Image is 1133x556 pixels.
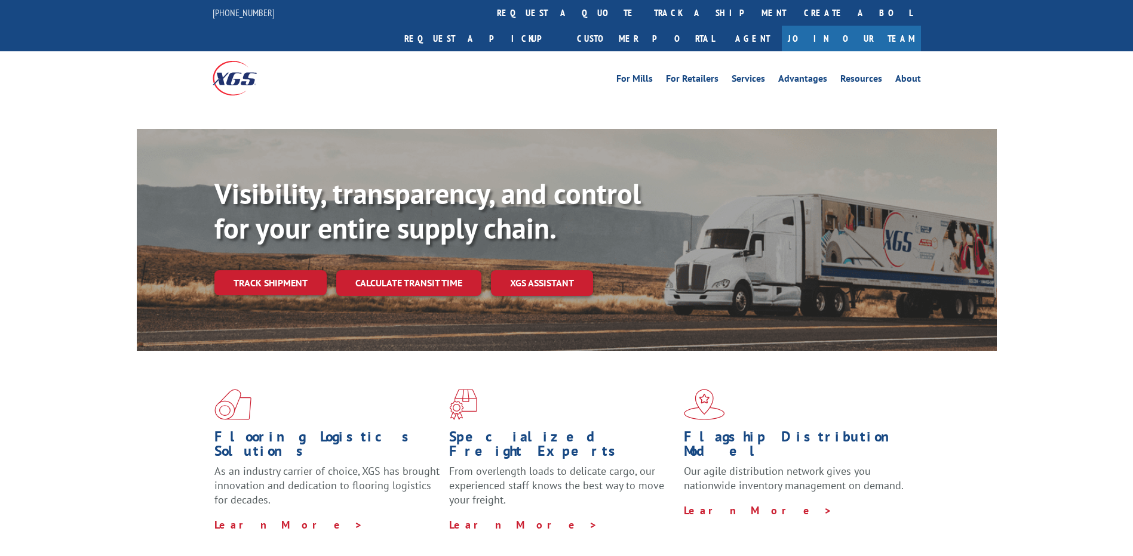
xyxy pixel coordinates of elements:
[684,389,725,420] img: xgs-icon-flagship-distribution-model-red
[723,26,782,51] a: Agent
[336,270,481,296] a: Calculate transit time
[449,389,477,420] img: xgs-icon-focused-on-flooring-red
[684,430,910,464] h1: Flagship Distribution Model
[840,74,882,87] a: Resources
[895,74,921,87] a: About
[449,430,675,464] h1: Specialized Freight Experts
[732,74,765,87] a: Services
[616,74,653,87] a: For Mills
[782,26,921,51] a: Join Our Team
[778,74,827,87] a: Advantages
[214,430,440,464] h1: Flooring Logistics Solutions
[568,26,723,51] a: Customer Portal
[491,270,593,296] a: XGS ASSISTANT
[449,464,675,517] p: From overlength loads to delicate cargo, our experienced staff knows the best way to move your fr...
[214,175,641,246] b: Visibility, transparency, and control for your entire supply chain.
[666,74,719,87] a: For Retailers
[684,464,904,492] span: Our agile distribution network gives you nationwide inventory management on demand.
[214,518,363,532] a: Learn More >
[214,389,251,420] img: xgs-icon-total-supply-chain-intelligence-red
[214,464,440,506] span: As an industry carrier of choice, XGS has brought innovation and dedication to flooring logistics...
[684,504,833,517] a: Learn More >
[395,26,568,51] a: Request a pickup
[449,518,598,532] a: Learn More >
[213,7,275,18] a: [PHONE_NUMBER]
[214,270,327,295] a: Track shipment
